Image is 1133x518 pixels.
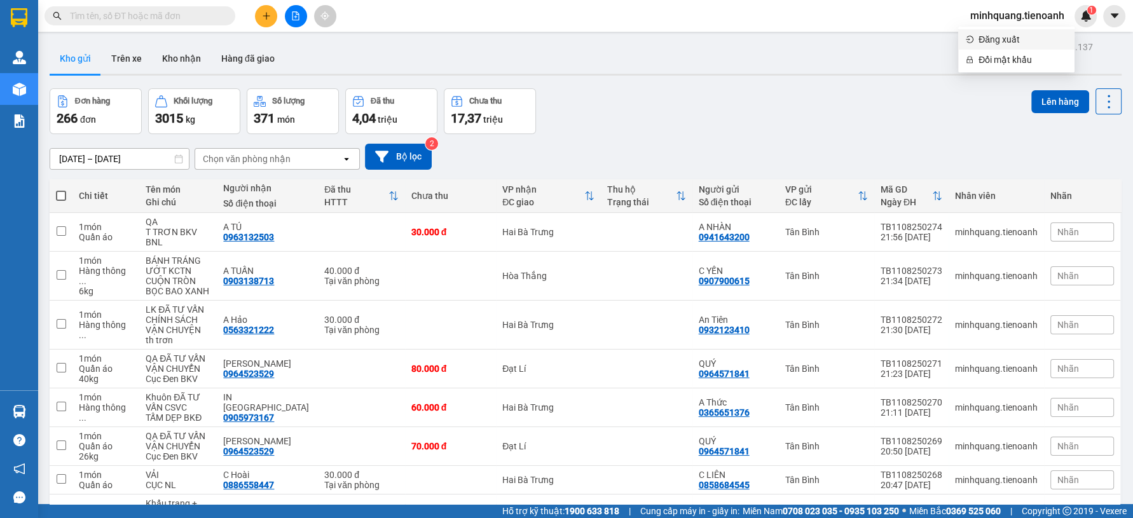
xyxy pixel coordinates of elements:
[881,315,942,325] div: TB1108250272
[966,56,973,64] span: lock
[13,491,25,503] span: message
[785,402,868,412] div: Tân Bình
[699,325,750,335] div: 0932123410
[699,197,773,207] div: Số điện thoại
[1087,6,1096,15] sup: 1
[79,266,133,286] div: Hàng thông thường
[341,154,352,164] svg: open
[502,320,594,330] div: Hai Bà Trưng
[881,325,942,335] div: 21:30 [DATE]
[496,179,601,213] th: Toggle SortBy
[291,11,300,20] span: file-add
[223,412,274,423] div: 0905973167
[254,111,275,126] span: 371
[223,436,312,446] div: LƯƠNG MAI
[57,111,78,126] span: 266
[1062,507,1071,515] span: copyright
[146,276,210,296] div: CUỘN TRÒN BỌC BAO XANH
[146,197,210,207] div: Ghi chú
[966,36,973,43] span: login
[223,446,274,456] div: 0964523529
[881,222,942,232] div: TB1108250274
[79,310,133,320] div: 1 món
[148,88,240,134] button: Khối lượng3015kg
[451,111,481,126] span: 17,37
[502,364,594,374] div: Đạt Lí
[324,184,388,194] div: Đã thu
[502,227,594,237] div: Hai Bà Trưng
[79,320,133,340] div: Hàng thông thường
[881,266,942,276] div: TB1108250273
[50,149,189,169] input: Select a date range.
[79,392,133,402] div: 1 món
[223,266,312,276] div: A TUẤN
[146,392,210,412] div: Khuôn ĐÃ TƯ VẤN CSVC
[79,364,133,374] div: Quần áo
[324,480,398,490] div: Tại văn phòng
[785,441,868,451] div: Tân Bình
[79,451,133,461] div: 26 kg
[79,330,86,340] span: ...
[79,256,133,266] div: 1 món
[223,183,312,193] div: Người nhận
[79,374,133,384] div: 40 kg
[11,8,27,27] img: logo-vxr
[324,315,398,325] div: 30.000 đ
[223,276,274,286] div: 0903138713
[743,504,899,518] span: Miền Nam
[783,506,899,516] strong: 0708 023 035 - 0935 103 250
[699,446,750,456] div: 0964571841
[13,463,25,475] span: notification
[146,335,210,345] div: th trơn
[50,43,101,74] button: Kho gửi
[345,88,437,134] button: Đã thu4,04 triệu
[1109,10,1120,22] span: caret-down
[1103,5,1125,27] button: caret-down
[902,508,906,514] span: ⚪️
[411,402,490,412] div: 60.000 đ
[699,470,773,480] div: C LIÊN
[502,197,584,207] div: ĐC giao
[324,325,398,335] div: Tại văn phòng
[79,232,133,242] div: Quần áo
[223,315,312,325] div: A Hảo
[699,397,773,407] div: A Thức
[146,353,210,374] div: QA ĐÃ TƯ VẤN VẬN CHUYỂN
[1057,441,1079,451] span: Nhãn
[324,197,388,207] div: HTTT
[979,53,1067,67] span: Đổi mật khẩu
[223,222,312,232] div: A TÚ
[881,446,942,456] div: 20:50 [DATE]
[211,43,285,74] button: Hàng đã giao
[502,504,619,518] span: Hỗ trợ kỹ thuật:
[955,320,1038,330] div: minhquang.tienoanh
[881,470,942,480] div: TB1108250268
[79,470,133,480] div: 1 món
[881,369,942,379] div: 21:23 [DATE]
[146,374,210,384] div: Cục Đen BKV
[699,222,773,232] div: A NHÀN
[314,5,336,27] button: aim
[174,97,212,106] div: Khối lượng
[502,441,594,451] div: Đạt Lí
[1057,402,1079,412] span: Nhãn
[79,222,133,232] div: 1 món
[320,11,329,20] span: aim
[1050,191,1114,201] div: Nhãn
[186,114,195,125] span: kg
[79,412,86,423] span: ...
[444,88,536,134] button: Chưa thu17,37 triệu
[946,506,1001,516] strong: 0369 525 060
[881,397,942,407] div: TB1108250270
[223,198,312,208] div: Số điện thoại
[223,369,274,379] div: 0964523529
[874,179,949,213] th: Toggle SortBy
[785,197,858,207] div: ĐC lấy
[146,431,210,451] div: QA ĐÃ TƯ VẤN VẬN CHUYỂN
[53,11,62,20] span: search
[223,392,312,412] div: IN TÒAN MỸ
[955,364,1038,374] div: minhquang.tienoanh
[13,51,26,64] img: warehouse-icon
[601,179,692,213] th: Toggle SortBy
[223,358,312,369] div: LƯƠNG MAI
